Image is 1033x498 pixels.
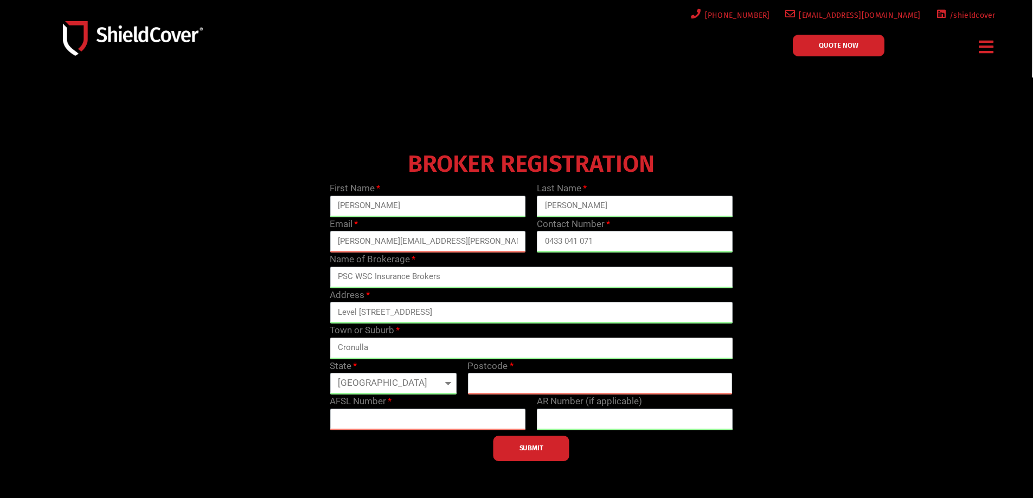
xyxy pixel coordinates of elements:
h4: BROKER REGISTRATION [324,158,738,171]
label: State [330,359,357,373]
div: Menu Toggle [975,34,998,60]
label: Address [330,288,370,302]
img: Shield-Cover-Underwriting-Australia-logo-full [63,21,203,55]
span: /shieldcover [946,9,996,22]
a: QUOTE NOW [793,35,884,56]
button: SUBMIT [493,436,569,461]
span: [EMAIL_ADDRESS][DOMAIN_NAME] [795,9,920,22]
label: Town or Suburb [330,324,400,338]
label: Name of Brokerage [330,253,415,267]
label: Email [330,217,358,231]
span: SUBMIT [519,447,543,449]
label: AFSL Number [330,394,392,409]
a: [PHONE_NUMBER] [689,9,770,22]
label: Last Name [537,182,587,196]
label: Postcode [467,359,513,373]
a: /shieldcover [934,9,996,22]
a: [EMAIL_ADDRESS][DOMAIN_NAME] [783,9,921,22]
label: Contact Number [537,217,610,231]
span: [PHONE_NUMBER] [701,9,770,22]
label: First Name [330,182,380,196]
label: AR Number (if applicable) [537,394,642,409]
span: QUOTE NOW [819,42,858,49]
